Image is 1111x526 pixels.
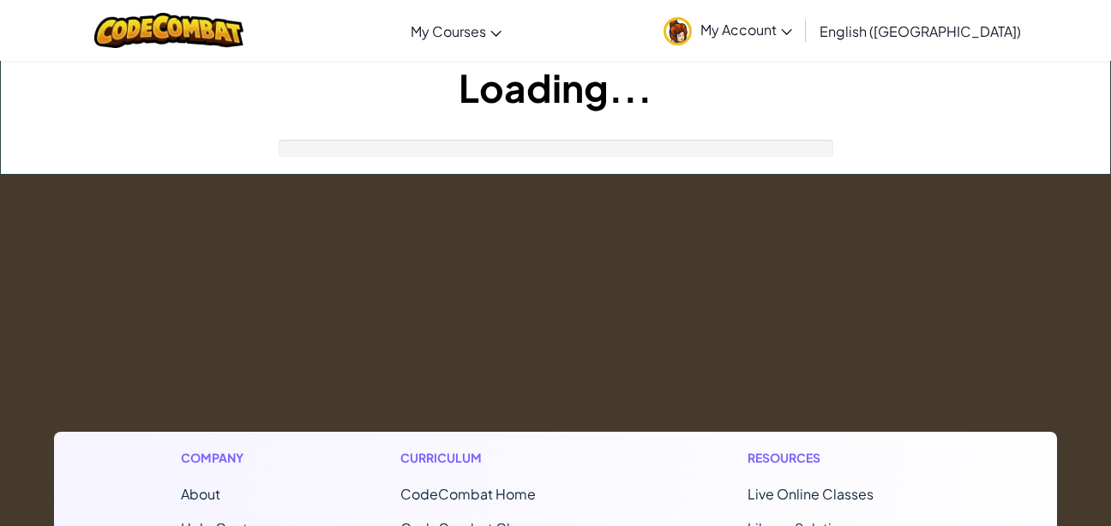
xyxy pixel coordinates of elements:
a: About [181,485,220,503]
img: avatar [664,17,692,45]
h1: Loading... [1,61,1110,114]
span: My Account [700,21,792,39]
a: Live Online Classes [748,485,874,503]
img: CodeCombat logo [94,13,244,48]
a: English ([GEOGRAPHIC_DATA]) [811,8,1030,54]
h1: Resources [748,449,930,467]
span: CodeCombat Home [400,485,536,503]
span: English ([GEOGRAPHIC_DATA]) [820,22,1021,40]
span: My Courses [411,22,486,40]
a: My Courses [402,8,510,54]
h1: Curriculum [400,449,608,467]
h1: Company [181,449,261,467]
a: My Account [655,3,801,57]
